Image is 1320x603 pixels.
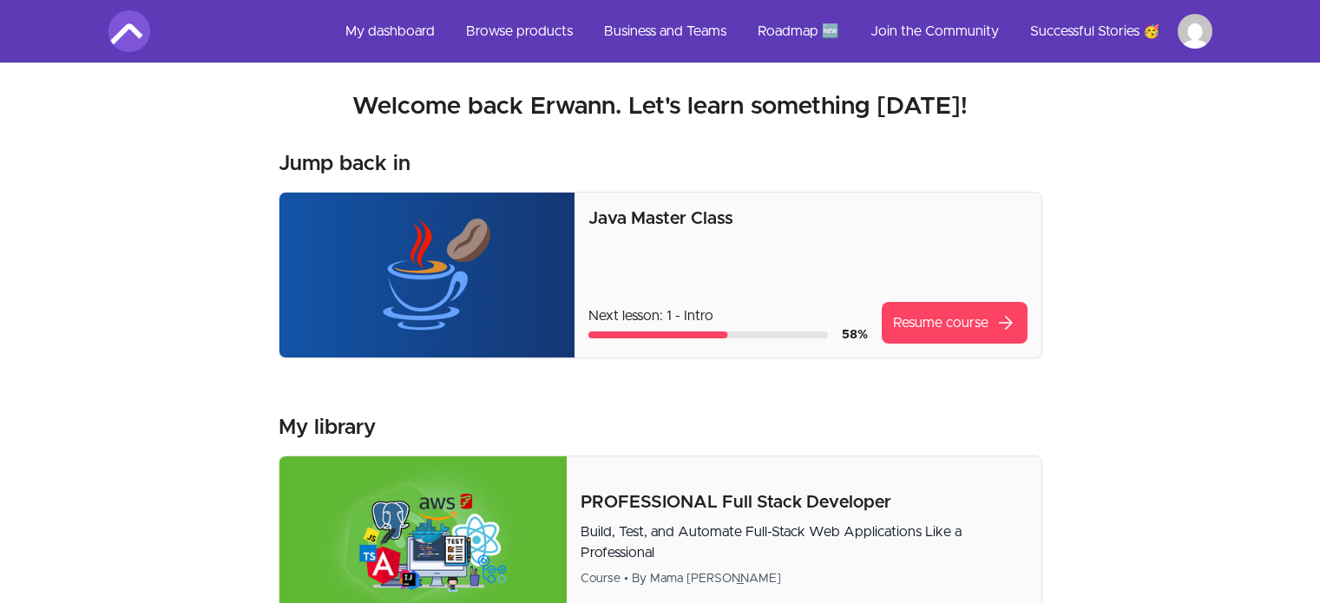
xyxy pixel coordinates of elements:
[108,10,150,52] img: Amigoscode logo
[581,570,1027,587] div: Course • By Mama [PERSON_NAME]
[588,206,1027,231] p: Java Master Class
[279,193,575,357] img: Product image for Java Master Class
[108,91,1212,122] h2: Welcome back Erwann. Let's learn something [DATE]!
[332,10,1212,52] nav: Main
[588,331,827,338] div: Course progress
[1016,10,1174,52] a: Successful Stories 🥳
[590,10,740,52] a: Business and Teams
[279,150,410,178] h3: Jump back in
[857,10,1013,52] a: Join the Community
[842,329,868,341] span: 58 %
[279,414,376,442] h3: My library
[588,305,867,326] p: Next lesson: 1 - Intro
[332,10,449,52] a: My dashboard
[744,10,853,52] a: Roadmap 🆕
[1178,14,1212,49] img: Profile image for Erwann LALE NY
[882,302,1028,344] a: Resume coursearrow_forward
[581,490,1027,515] p: PROFESSIONAL Full Stack Developer
[581,521,1027,563] p: Build, Test, and Automate Full-Stack Web Applications Like a Professional
[995,312,1016,333] span: arrow_forward
[452,10,587,52] a: Browse products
